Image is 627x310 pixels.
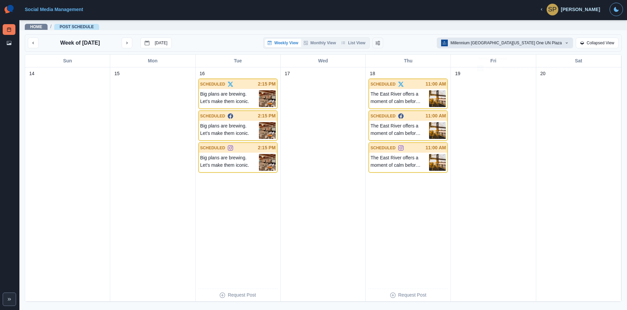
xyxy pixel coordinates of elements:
div: Wed [281,55,366,67]
button: Toggle Mode [610,3,623,16]
button: Millennium [GEOGRAPHIC_DATA][US_STATE] One UN Plaza [437,38,573,48]
p: Request Post [228,292,256,299]
p: SCHEDULED [200,113,225,119]
p: Select Business [478,56,574,61]
p: SCHEDULED [370,81,396,87]
img: joards5tw4dgcretihld [259,122,276,139]
button: Collapsed View [576,38,619,48]
img: joards5tw4dgcretihld [259,154,276,171]
p: 14 [29,70,34,77]
p: The East River offers a moment of calm before the city stirs. Catch it before the day begins. [370,154,429,171]
img: ho48b53zwuifdbfdwcfm [429,122,446,139]
button: next month [122,38,132,48]
div: Thu [366,55,451,67]
p: 17 [285,70,290,77]
button: previous month [28,38,39,48]
div: Tue [196,55,281,67]
p: The East River offers a moment of calm before the city stirs. Catch it before the day begins. [370,122,429,139]
p: Big plans are brewing. Let’s make them iconic. [200,154,259,171]
button: Change View Order [372,38,383,48]
p: 11:00 AM [425,81,446,88]
div: Sun [25,55,110,67]
p: SCHEDULED [370,113,396,119]
p: SCHEDULED [200,81,225,87]
p: Week of [DATE] [60,39,100,47]
a: Media Library [3,38,15,48]
p: 2:15 PM [258,144,276,151]
div: Fri [451,55,536,67]
p: The East River offers a moment of calm before the city stirs. Catch it before the day begins. [370,90,429,107]
div: Samantha Pesce [548,1,557,17]
div: Mon [110,55,195,67]
p: Millennium [GEOGRAPHIC_DATA][US_STATE] One UN Plaza [486,66,575,70]
p: 2:15 PM [258,112,276,119]
img: joards5tw4dgcretihld [259,90,276,107]
p: SCHEDULED [200,145,225,151]
button: Expand [3,293,16,306]
a: Social Media Management [25,7,83,12]
p: Request Post [398,292,426,299]
img: ho48b53zwuifdbfdwcfm [429,90,446,107]
a: Post Schedule [60,24,94,29]
p: 11:00 AM [425,144,446,151]
span: / [50,23,52,30]
button: Monthly View [301,39,339,47]
button: [PERSON_NAME] [534,3,606,16]
img: 212006842262839 [441,40,448,46]
p: Big plans are brewing. Let’s make them iconic. [200,122,259,139]
p: [DATE] [155,41,167,45]
button: List View [339,39,368,47]
img: ho48b53zwuifdbfdwcfm [429,154,446,171]
button: Weekly View [265,39,301,47]
img: 212006842262839 [477,65,483,71]
button: go to today [140,38,172,48]
p: 2:15 PM [258,81,276,88]
p: 18 [370,70,375,77]
p: 11:00 AM [425,112,446,119]
p: Big plans are brewing. Let’s make them iconic. [200,90,259,107]
p: 19 [455,70,461,77]
p: 16 [200,70,205,77]
a: Post Schedule [3,24,15,35]
p: 15 [114,70,120,77]
nav: breadcrumb [25,23,99,30]
div: [PERSON_NAME] [561,7,600,12]
p: SCHEDULED [370,145,396,151]
a: Home [30,24,42,29]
